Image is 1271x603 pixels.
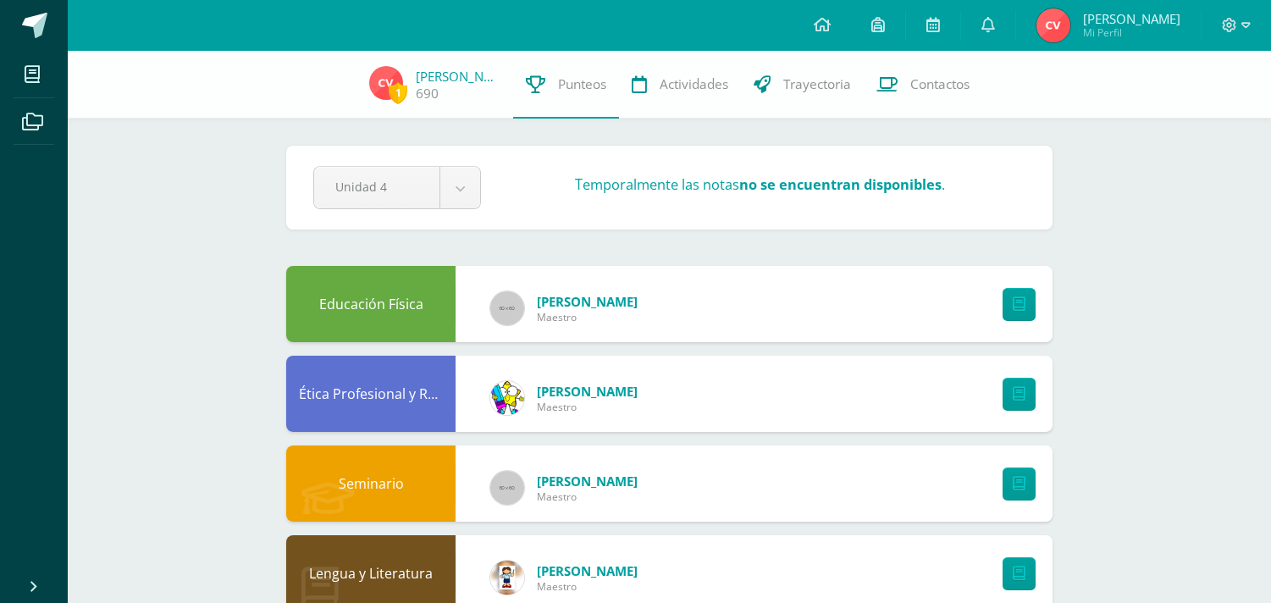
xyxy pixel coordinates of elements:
span: Punteos [558,75,606,93]
span: [PERSON_NAME] [537,473,638,490]
span: [PERSON_NAME] [537,562,638,579]
span: [PERSON_NAME] [537,383,638,400]
img: f7d98b0250eaca680538efeb57171008.png [369,66,403,100]
strong: no se encuentran disponibles [739,175,942,194]
span: Unidad 4 [335,167,418,207]
div: Educación Física [286,266,456,342]
span: Mi Perfil [1083,25,1180,40]
span: Maestro [537,490,638,504]
span: 1 [389,82,407,103]
span: Maestro [537,400,638,414]
span: Maestro [537,579,638,594]
h3: Temporalmente las notas . [575,175,945,194]
a: Trayectoria [741,51,864,119]
img: a24fc887a3638965c338547a0544dc82.png [490,561,524,595]
a: 690 [416,85,439,102]
img: 60x60 [490,291,524,325]
div: Seminario [286,445,456,522]
a: [PERSON_NAME] [416,68,500,85]
span: Actividades [660,75,728,93]
span: Contactos [910,75,970,93]
span: [PERSON_NAME] [1083,10,1180,27]
span: Maestro [537,310,638,324]
a: Unidad 4 [314,167,480,208]
span: Trayectoria [783,75,851,93]
img: f7d98b0250eaca680538efeb57171008.png [1036,8,1070,42]
span: [PERSON_NAME] [537,293,638,310]
img: 0a0ea9c6794447c8c826585ed3b589a1.png [490,381,524,415]
a: Contactos [864,51,982,119]
a: Actividades [619,51,741,119]
div: Ética Profesional y Relaciones Humanas [286,356,456,432]
a: Punteos [513,51,619,119]
img: 60x60 [490,471,524,505]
